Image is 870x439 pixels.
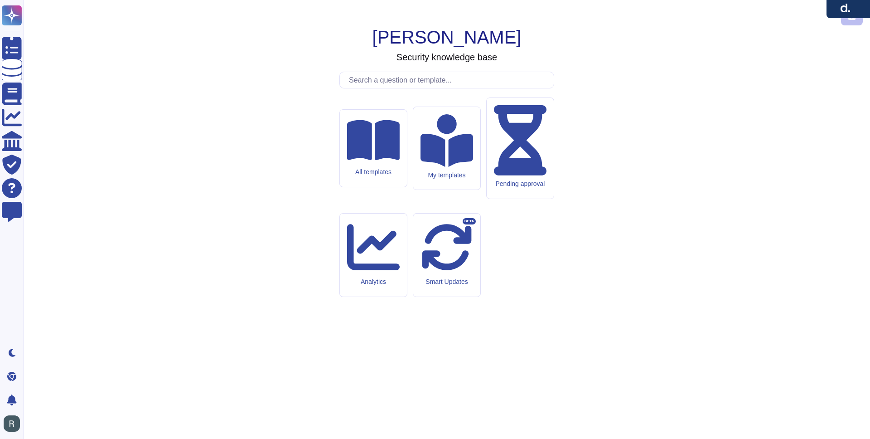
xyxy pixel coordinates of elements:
[494,180,546,188] div: Pending approval
[420,171,473,179] div: My templates
[463,218,476,224] div: BETA
[347,278,400,286] div: Analytics
[372,26,522,48] h1: [PERSON_NAME]
[4,415,20,432] img: user
[396,52,497,63] h3: Security knowledge base
[347,168,400,176] div: All templates
[2,414,26,434] button: user
[420,278,473,286] div: Smart Updates
[344,72,554,88] input: Search a question or template...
